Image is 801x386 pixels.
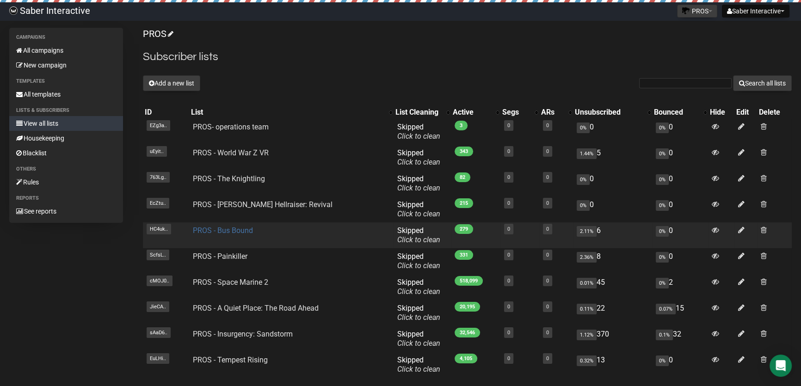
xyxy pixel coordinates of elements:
a: View all lists [9,116,123,131]
td: 13 [573,352,652,378]
span: 1.44% [577,148,597,159]
span: sAaD6.. [147,327,171,338]
td: 0 [573,119,652,145]
div: Hide [710,108,733,117]
a: PROS - [PERSON_NAME] Hellraiser: Revival [193,200,333,209]
a: Click to clean [397,313,440,322]
a: 0 [507,174,510,180]
li: Others [9,164,123,175]
span: 0.1% [656,330,673,340]
a: Click to clean [397,158,440,166]
a: 0 [507,226,510,232]
div: ARs [541,108,564,117]
div: Segs [502,108,530,117]
a: Housekeeping [9,131,123,146]
td: 2 [652,274,708,300]
span: 0% [577,123,590,133]
button: Add a new list [143,75,200,91]
span: Skipped [397,330,440,348]
th: Active: No sort applied, activate to apply an ascending sort [451,106,500,119]
td: 15 [652,300,708,326]
th: ID: No sort applied, sorting is disabled [143,106,189,119]
div: List [191,108,384,117]
a: 0 [507,355,510,361]
th: Segs: No sort applied, activate to apply an ascending sort [500,106,539,119]
img: favicons [682,7,690,14]
a: 0 [507,200,510,206]
span: 343 [455,147,473,156]
span: Skipped [397,148,440,166]
a: PROS - The Knightling [193,174,265,183]
span: Skipped [397,355,440,374]
div: Delete [759,108,790,117]
td: 0 [573,171,652,196]
span: Skipped [397,252,440,270]
th: Bounced: No sort applied, activate to apply an ascending sort [652,106,708,119]
div: Open Intercom Messenger [770,355,792,377]
a: 0 [507,278,510,284]
td: 0 [652,196,708,222]
div: Unsubscribed [575,108,643,117]
div: Bounced [654,108,699,117]
span: 32,546 [455,328,480,337]
a: 0 [507,304,510,310]
li: Reports [9,193,123,204]
span: EcZtu.. [147,198,169,208]
td: 0 [652,352,708,378]
a: Blacklist [9,146,123,160]
a: PROS - Painkiller [193,252,247,261]
a: PROS [143,28,172,39]
h2: Subscriber lists [143,49,792,65]
td: 22 [573,300,652,326]
span: 331 [455,250,473,260]
a: New campaign [9,58,123,73]
a: PROS - Bus Bound [193,226,253,235]
th: Edit: No sort applied, sorting is disabled [734,106,757,119]
a: PROS- operations team [193,123,269,131]
a: All campaigns [9,43,123,58]
button: PROS [677,5,717,18]
span: 0.07% [656,304,676,314]
a: Click to clean [397,209,440,218]
img: ec1bccd4d48495f5e7d53d9a520ba7e5 [9,6,18,15]
div: Active [453,108,491,117]
a: PROS - World War Z VR [193,148,269,157]
td: 32 [652,326,708,352]
th: List: No sort applied, activate to apply an ascending sort [189,106,394,119]
a: PROS - Insurgency: Sandstorm [193,330,293,338]
div: List Cleaning [395,108,442,117]
li: Campaigns [9,32,123,43]
span: EZg3a.. [147,120,170,131]
td: 370 [573,326,652,352]
a: Click to clean [397,235,440,244]
span: 0% [577,200,590,211]
th: Delete: No sort applied, sorting is disabled [757,106,792,119]
a: Click to clean [397,184,440,192]
span: 1.12% [577,330,597,340]
a: 0 [546,252,549,258]
span: 82 [455,172,470,182]
th: ARs: No sort applied, activate to apply an ascending sort [539,106,573,119]
span: 0% [577,174,590,185]
a: 0 [507,123,510,129]
button: Search all lists [733,75,792,91]
button: Saber Interactive [722,5,789,18]
a: 0 [507,148,510,154]
span: 2.36% [577,252,597,263]
span: 0% [656,200,669,211]
a: 0 [546,148,549,154]
span: 0% [656,355,669,366]
span: 0% [656,252,669,263]
th: Hide: No sort applied, sorting is disabled [708,106,734,119]
a: 0 [546,123,549,129]
span: 215 [455,198,473,208]
a: PROS - A Quiet Place: The Road Ahead [193,304,319,312]
span: 2.11% [577,226,597,237]
a: 0 [546,330,549,336]
a: Rules [9,175,123,190]
td: 0 [652,145,708,171]
a: See reports [9,204,123,219]
span: Skipped [397,123,440,141]
li: Lists & subscribers [9,105,123,116]
span: 0% [656,226,669,237]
